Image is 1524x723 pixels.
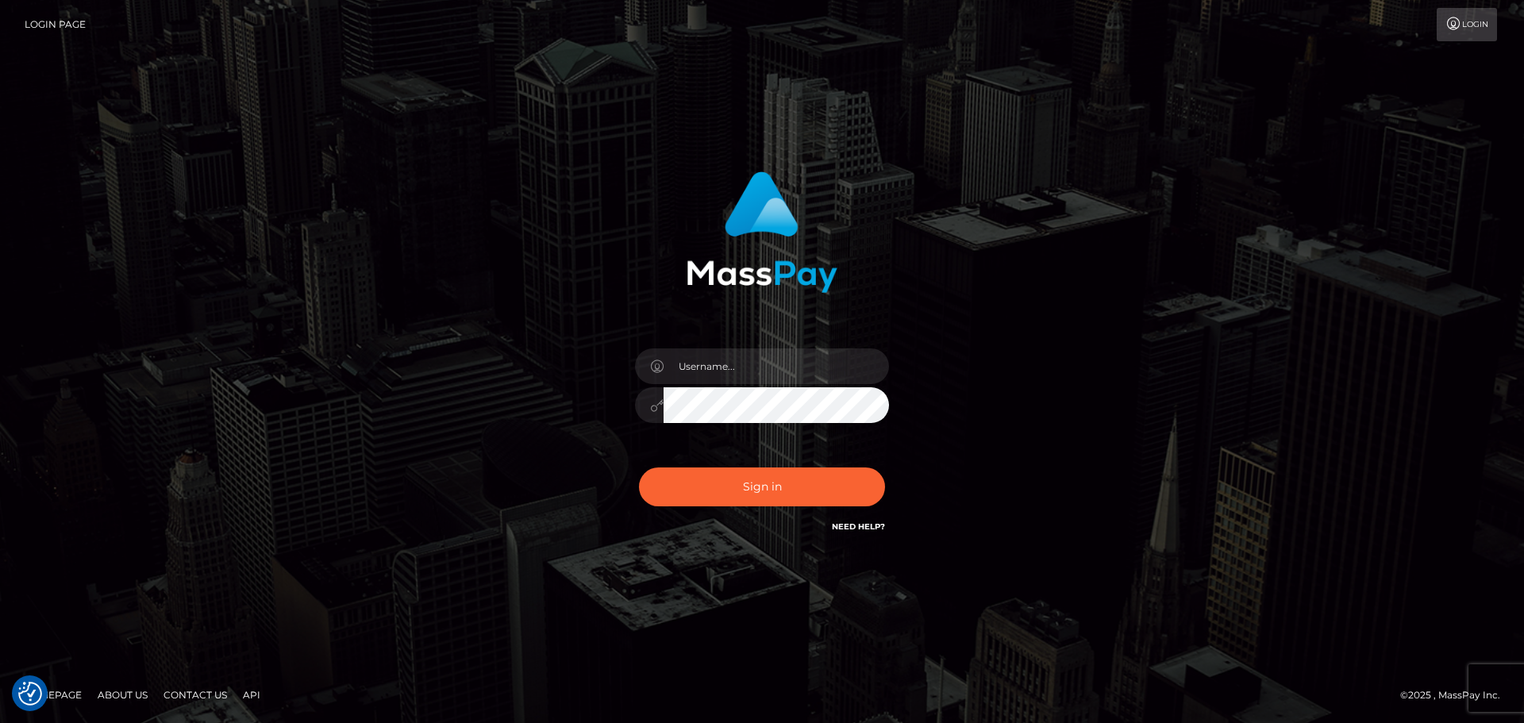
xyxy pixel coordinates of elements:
[237,683,267,707] a: API
[687,171,837,293] img: MassPay Login
[639,467,885,506] button: Sign in
[1437,8,1497,41] a: Login
[157,683,233,707] a: Contact Us
[91,683,154,707] a: About Us
[18,682,42,706] img: Revisit consent button
[25,8,86,41] a: Login Page
[832,521,885,532] a: Need Help?
[664,348,889,384] input: Username...
[1400,686,1512,704] div: © 2025 , MassPay Inc.
[17,683,88,707] a: Homepage
[18,682,42,706] button: Consent Preferences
